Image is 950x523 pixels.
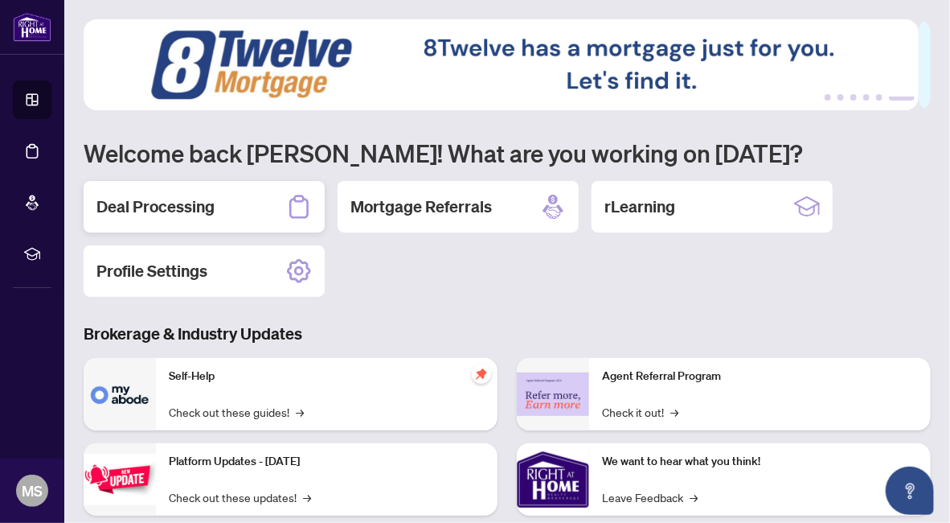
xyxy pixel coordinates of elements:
a: Leave Feedback→ [602,488,698,506]
img: Agent Referral Program [517,373,589,417]
h2: Mortgage Referrals [350,196,492,218]
span: → [303,488,311,506]
span: → [690,488,698,506]
button: 1 [825,94,831,101]
button: 2 [837,94,844,101]
button: 3 [850,94,857,101]
button: Open asap [886,467,934,515]
h2: rLearning [604,196,675,218]
a: Check it out!→ [602,403,678,421]
p: We want to hear what you think! [602,453,918,471]
span: → [296,403,304,421]
button: 5 [876,94,882,101]
p: Agent Referral Program [602,368,918,385]
h2: Profile Settings [96,260,207,282]
button: 4 [863,94,870,101]
span: MS [22,480,43,502]
p: Platform Updates - [DATE] [169,453,485,471]
a: Check out these updates!→ [169,488,311,506]
img: Self-Help [84,358,156,430]
p: Self-Help [169,368,485,385]
h1: Welcome back [PERSON_NAME]! What are you working on [DATE]? [84,138,931,168]
button: 6 [889,94,915,101]
a: Check out these guides!→ [169,403,304,421]
img: Platform Updates - July 21, 2025 [84,454,156,504]
img: Slide 5 [84,19,919,110]
span: pushpin [472,364,491,384]
img: We want to hear what you think! [517,443,589,516]
span: → [670,403,678,421]
h3: Brokerage & Industry Updates [84,323,931,345]
h2: Deal Processing [96,196,215,218]
img: logo [13,12,51,42]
